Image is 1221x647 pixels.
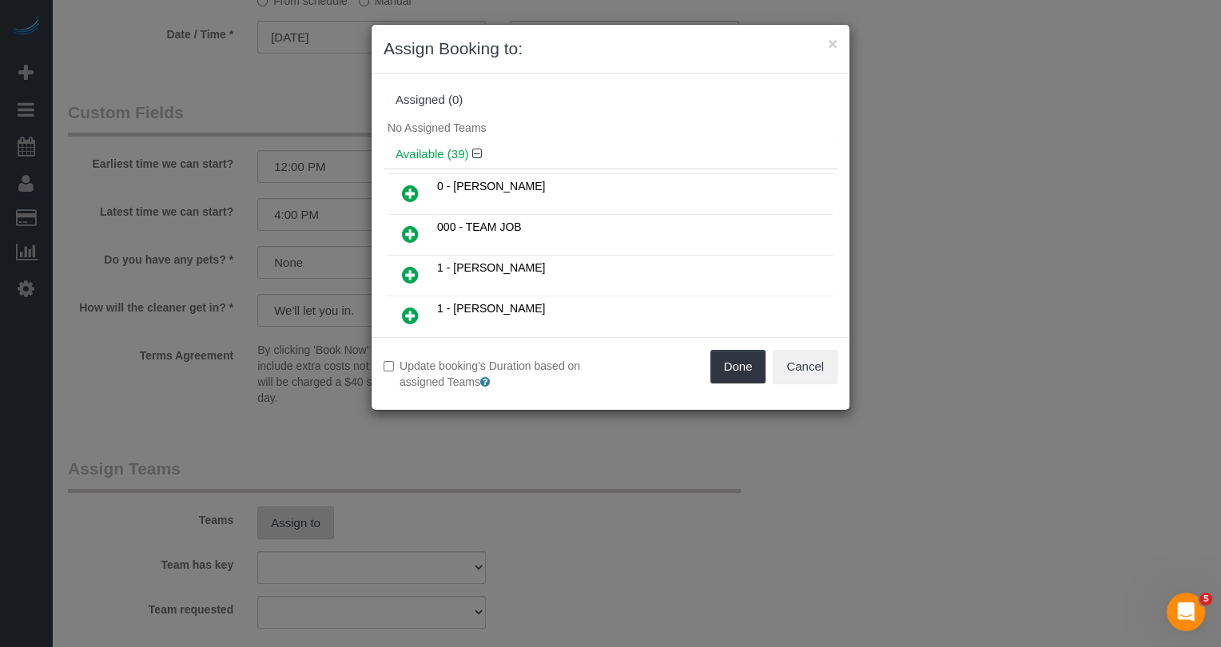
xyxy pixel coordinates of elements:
span: 5 [1199,593,1212,605]
span: 1 - [PERSON_NAME] [437,302,545,315]
label: Update booking's Duration based on assigned Teams [384,358,599,390]
span: 000 - TEAM JOB [437,220,522,233]
iframe: Intercom live chat [1167,593,1205,631]
input: Update booking's Duration based on assigned Teams [384,361,394,371]
h4: Available (39) [396,148,825,161]
span: 0 - [PERSON_NAME] [437,180,545,193]
button: Cancel [773,350,837,383]
span: 1 - [PERSON_NAME] [437,261,545,274]
h3: Assign Booking to: [384,37,837,61]
span: No Assigned Teams [388,121,486,134]
button: Done [710,350,766,383]
div: Assigned (0) [396,93,825,107]
button: × [828,35,837,52]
